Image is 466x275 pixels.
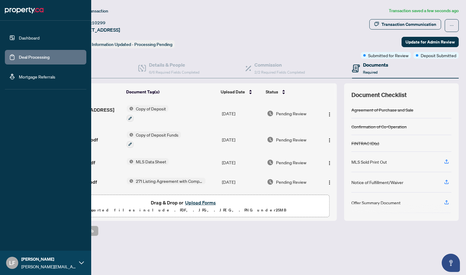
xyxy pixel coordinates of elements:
img: Document Status [267,159,274,166]
img: Logo [327,180,332,185]
span: Copy of Deposit Funds [133,131,181,138]
a: Dashboard [19,35,40,40]
span: 10299 [92,20,105,26]
div: Status: [75,40,175,48]
span: Pending Review [276,136,306,143]
img: Logo [327,138,332,143]
p: Supported files include .PDF, .JPG, .JPEG, .PNG under 25 MB [43,207,326,214]
div: Offer Summary Document [351,199,401,206]
div: Transaction Communication [381,19,436,29]
img: Status Icon [127,178,133,184]
span: 271 Listing Agreement with Company Schedule A [133,178,205,184]
img: logo [5,5,43,15]
h4: Commission [254,61,305,68]
th: Status [263,83,319,100]
div: Confirmation of Co-Operation [351,123,407,130]
button: Status IconCopy of Deposit Funds [127,131,181,148]
button: Status IconMLS Data Sheet [127,158,169,165]
h4: Details & People [149,61,199,68]
a: Deal Processing [19,54,50,60]
a: Mortgage Referrals [19,74,55,79]
img: Status Icon [127,131,133,138]
span: Deposit Submitted [421,52,456,59]
td: [DATE] [219,192,264,211]
span: View Transaction [76,8,108,14]
div: Agreement of Purchase and Sale [351,106,413,113]
td: [DATE] [219,153,264,172]
th: Document Tag(s) [124,83,218,100]
span: Information Updated - Processing Pending [92,42,172,47]
img: Logo [327,112,332,117]
button: Logo [325,135,334,144]
article: Transaction saved a few seconds ago [389,7,459,14]
span: ellipsis [450,23,454,28]
span: [PERSON_NAME] [21,256,76,263]
img: Document Status [267,136,274,143]
span: Required [363,70,378,75]
th: Upload Date [218,83,263,100]
span: Pending Review [276,110,306,117]
span: [STREET_ADDRESS] [75,26,120,33]
span: Drag & Drop or [151,199,218,207]
button: Upload Forms [183,199,218,207]
span: 2/2 Required Fields Completed [254,70,305,75]
button: Status Icon271 Listing Agreement with Company Schedule A [127,178,205,184]
span: Submitted for Review [368,52,409,59]
button: Logo [325,109,334,118]
span: 6/6 Required Fields Completed [149,70,199,75]
span: MLS Data Sheet [133,158,169,165]
td: [DATE] [219,172,264,192]
span: Document Checklist [351,91,407,99]
button: Logo [325,158,334,167]
button: Status IconCopy of Deposit [127,105,168,122]
button: Open asap [442,254,460,272]
span: [PERSON_NAME][EMAIL_ADDRESS][DOMAIN_NAME] [21,263,76,270]
button: Transaction Communication [369,19,441,30]
div: MLS Sold Print Out [351,158,387,165]
span: Drag & Drop orUpload FormsSupported files include .PDF, .JPG, .JPEG, .PNG under25MB [39,195,329,218]
span: Status [266,89,278,95]
img: Document Status [267,179,274,185]
button: Update for Admin Review [402,37,459,47]
span: Pending Review [276,179,306,185]
span: Update for Admin Review [406,37,455,47]
button: Logo [325,177,334,187]
span: Pending Review [276,159,306,166]
div: FINTRAC ID(s) [351,140,379,147]
div: Notice of Fulfillment/Waiver [351,179,403,186]
span: Upload Date [221,89,245,95]
h4: Documents [363,61,388,68]
img: Status Icon [127,158,133,165]
img: Document Status [267,110,274,117]
span: Copy of Deposit [133,105,168,112]
img: Status Icon [127,105,133,112]
span: LF [9,259,15,267]
img: Logo [327,161,332,165]
td: [DATE] [219,100,264,127]
td: [DATE] [219,127,264,153]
